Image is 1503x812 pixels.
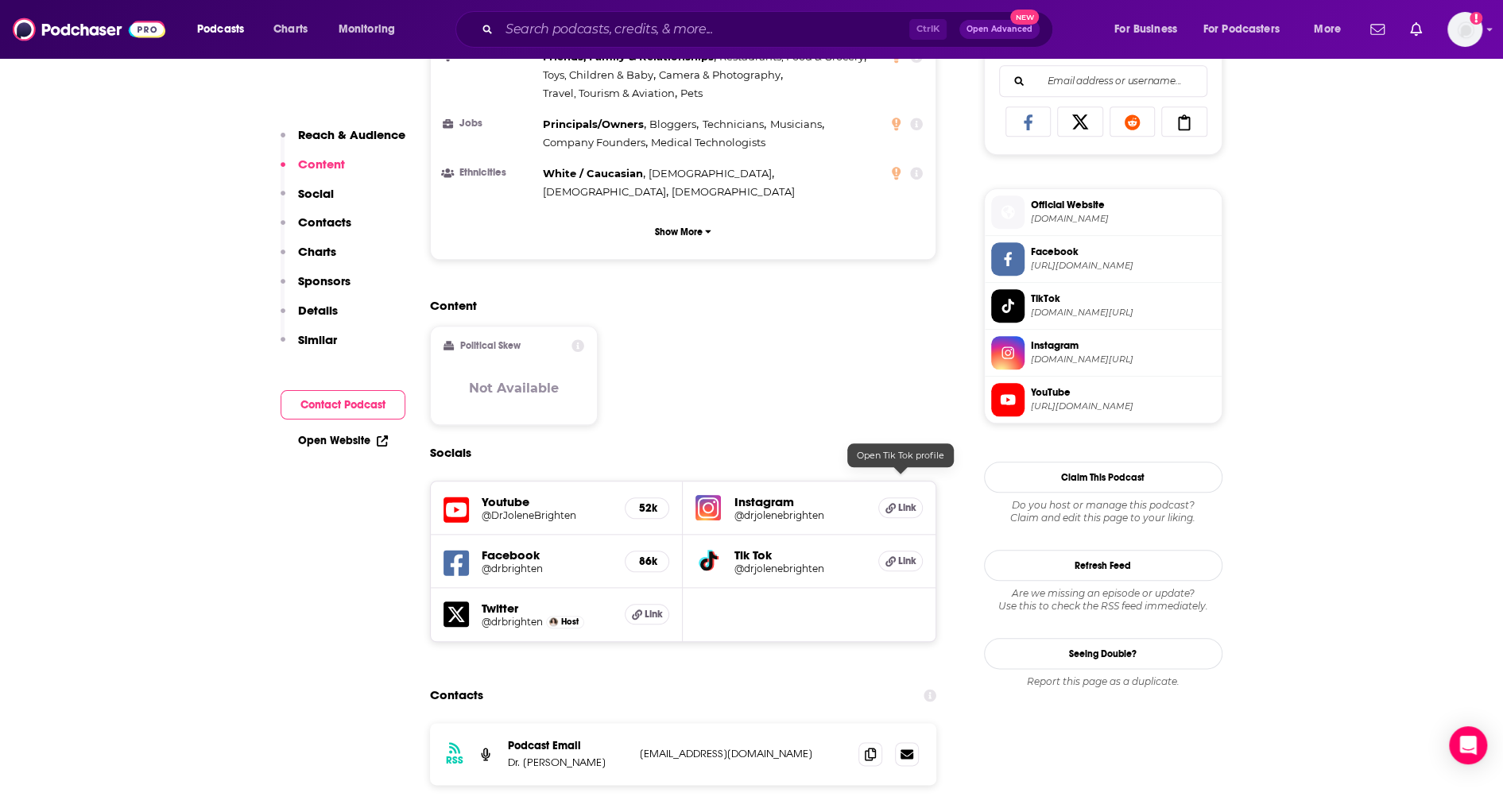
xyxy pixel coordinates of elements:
[1057,106,1103,137] a: Share on X/Twitter
[649,164,774,183] span: ,
[640,747,846,760] p: [EMAIL_ADDRESS][DOMAIN_NAME]
[1447,12,1482,47] img: User Profile
[847,443,954,467] div: Open Tik Tok profile
[909,19,947,40] span: Ctrl K
[734,494,866,509] h5: Instagram
[1013,66,1194,96] input: Email address or username...
[649,167,772,180] span: [DEMOGRAPHIC_DATA]
[1031,213,1215,225] span: drbrighten.com
[984,499,1222,524] div: Claim and edit this page to your liking.
[1193,17,1303,42] button: open menu
[444,217,924,246] button: Show More
[999,65,1207,97] div: Search followers
[482,616,543,628] a: @drbrighten
[430,438,471,468] h2: Socials
[339,18,395,41] span: Monitoring
[1314,18,1341,41] span: More
[298,244,336,259] p: Charts
[695,495,721,520] img: iconImage
[263,17,317,42] a: Charts
[430,298,924,313] h2: Content
[984,550,1222,581] button: Refresh Feed
[281,215,351,244] button: Contacts
[1110,106,1156,137] a: Share on Reddit
[1161,106,1207,137] a: Copy Link
[991,289,1215,323] a: TikTok[DOMAIN_NAME][URL]
[1303,17,1361,42] button: open menu
[482,547,613,563] h5: Facebook
[543,185,666,198] span: [DEMOGRAPHIC_DATA]
[543,183,668,201] span: ,
[649,115,699,133] span: ,
[197,18,244,41] span: Podcasts
[499,17,909,42] input: Search podcasts, credits, & more...
[430,680,483,710] h2: Contacts
[1031,198,1215,212] span: Official Website
[281,186,334,215] button: Social
[1031,292,1215,306] span: TikTok
[543,66,656,84] span: ,
[298,273,351,288] p: Sponsors
[1031,354,1215,365] span: instagram.com/drjolenebrighten
[898,555,916,567] span: Link
[1449,726,1487,764] div: Open Intercom Messenger
[543,136,645,149] span: Company Founders
[281,273,351,303] button: Sponsors
[1031,245,1215,259] span: Facebook
[878,551,923,571] a: Link
[984,675,1222,688] div: Report this page as a duplicate.
[1031,400,1215,412] span: https://www.youtube.com/@DrJoleneBrighten
[878,497,923,518] a: Link
[1103,17,1197,42] button: open menu
[734,547,866,563] h5: Tik Tok
[984,638,1222,669] a: Seeing Double?
[327,17,416,42] button: open menu
[984,587,1222,613] div: Are we missing an episode or update? Use this to check the RSS feed immediately.
[655,226,703,238] p: Show More
[645,608,663,621] span: Link
[984,499,1222,512] span: Do you host or manage this podcast?
[543,87,675,99] span: Travel, Tourism & Aviation
[625,604,669,624] a: Link
[469,381,559,396] h3: Not Available
[1470,12,1482,25] svg: Add a profile image
[13,14,165,44] a: Podchaser - Follow, Share and Rate Podcasts
[770,118,822,130] span: Musicians
[734,563,866,574] a: @drjolenebrighten
[543,84,677,102] span: ,
[1114,18,1177,41] span: For Business
[672,185,795,198] span: [DEMOGRAPHIC_DATA]
[680,87,703,99] span: Pets
[508,739,627,752] p: Podcast Email
[298,303,338,318] p: Details
[186,17,265,42] button: open menu
[991,383,1215,416] a: YouTube[URL][DOMAIN_NAME]
[281,390,405,420] button: Contact Podcast
[543,167,643,180] span: White / Caucasian
[1203,18,1280,41] span: For Podcasters
[1447,12,1482,47] span: Logged in as Ashley_Beenen
[1364,16,1391,43] a: Show notifications dropdown
[1031,307,1215,319] span: tiktok.com/@drjolenebrighten
[543,68,653,81] span: Toys, Children & Baby
[659,68,781,81] span: Camera & Photography
[281,332,337,362] button: Similar
[703,118,764,130] span: Technicians
[1404,16,1428,43] a: Show notifications dropdown
[273,18,308,41] span: Charts
[298,215,351,230] p: Contacts
[482,494,613,509] h5: Youtube
[549,617,558,626] img: Dr. Jolene Brighten
[482,563,613,574] h5: @drbrighten
[281,127,405,157] button: Reach & Audience
[651,136,765,149] span: Medical Technologists
[543,164,645,183] span: ,
[1031,338,1215,353] span: Instagram
[1031,260,1215,272] span: https://www.facebook.com/drbrighten
[1031,385,1215,400] span: YouTube
[659,66,783,84] span: ,
[734,509,866,521] h5: @drjolenebrighten
[719,50,864,63] span: Restaurants, Food & Grocery
[281,303,338,332] button: Details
